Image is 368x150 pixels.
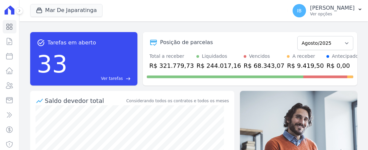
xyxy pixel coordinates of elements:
[70,76,130,82] a: Ver tarefas east
[45,96,125,105] div: Saldo devedor total
[196,61,241,70] div: R$ 244.017,16
[244,61,284,70] div: R$ 68.343,07
[249,53,270,60] div: Vencidos
[310,11,355,17] p: Ver opções
[332,53,358,60] div: Antecipado
[287,61,324,70] div: R$ 9.419,50
[126,98,229,104] div: Considerando todos os contratos e todos os meses
[297,8,302,13] span: IB
[292,53,315,60] div: A receber
[30,4,103,17] button: Mar De Japaratinga
[149,61,194,70] div: R$ 321.779,73
[149,53,194,60] div: Total a receber
[101,76,123,82] span: Ver tarefas
[48,39,96,47] span: Tarefas em aberto
[326,61,358,70] div: R$ 0,00
[37,47,68,82] div: 33
[160,38,213,46] div: Posição de parcelas
[310,5,355,11] p: [PERSON_NAME]
[37,39,45,47] span: task_alt
[126,76,131,81] span: east
[202,53,227,60] div: Liquidados
[287,1,368,20] button: IB [PERSON_NAME] Ver opções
